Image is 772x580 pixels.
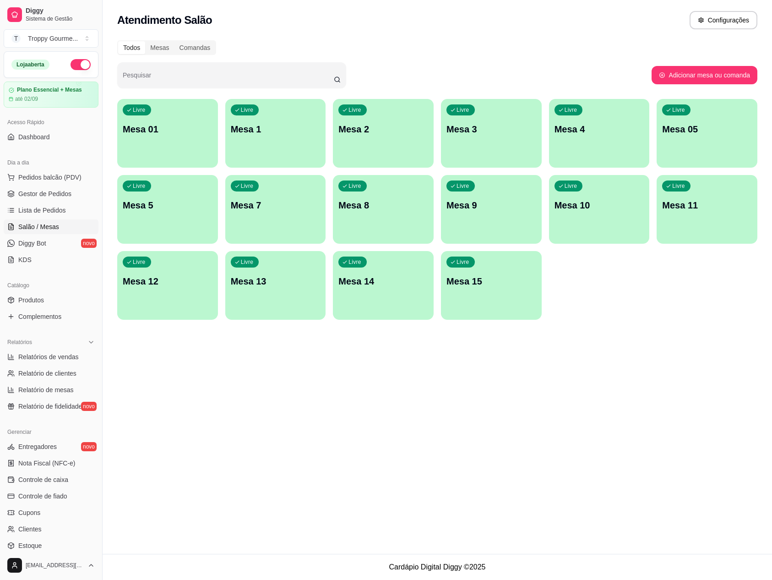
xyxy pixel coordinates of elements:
[672,106,685,114] p: Livre
[241,106,254,114] p: Livre
[18,352,79,361] span: Relatórios de vendas
[657,99,757,168] button: LivreMesa 05
[457,106,469,114] p: Livre
[118,41,145,54] div: Todos
[662,199,752,212] p: Mesa 11
[4,309,98,324] a: Complementos
[7,339,32,346] span: Relatórios
[690,11,757,29] button: Configurações
[17,87,82,93] article: Plano Essencial + Mesas
[18,442,57,451] span: Entregadores
[225,99,326,168] button: LivreMesa 1
[225,251,326,320] button: LivreMesa 13
[338,123,428,136] p: Mesa 2
[446,123,536,136] p: Mesa 3
[338,199,428,212] p: Mesa 8
[28,34,78,43] div: Troppy Gourme ...
[4,278,98,293] div: Catálogo
[672,182,685,190] p: Livre
[231,275,321,288] p: Mesa 13
[4,170,98,185] button: Pedidos balcão (PDV)
[26,7,95,15] span: Diggy
[333,251,434,320] button: LivreMesa 14
[18,492,67,501] span: Controle de fiado
[18,312,61,321] span: Complementos
[123,199,212,212] p: Mesa 5
[145,41,174,54] div: Mesas
[457,182,469,190] p: Livre
[117,175,218,244] button: LivreMesa 5
[4,554,98,576] button: [EMAIL_ADDRESS][DOMAIN_NAME]
[4,456,98,471] a: Nota Fiscal (NFC-e)
[4,82,98,108] a: Plano Essencial + Mesasaté 02/09
[441,99,542,168] button: LivreMesa 3
[18,385,74,394] span: Relatório de mesas
[4,350,98,364] a: Relatórios de vendas
[26,15,95,22] span: Sistema de Gestão
[174,41,216,54] div: Comandas
[4,236,98,251] a: Diggy Botnovo
[348,258,361,266] p: Livre
[133,258,146,266] p: Livre
[4,155,98,170] div: Dia a dia
[4,439,98,454] a: Entregadoresnovo
[117,99,218,168] button: LivreMesa 01
[348,106,361,114] p: Livre
[4,366,98,381] a: Relatório de clientes
[18,206,66,215] span: Lista de Pedidos
[446,275,536,288] p: Mesa 15
[4,425,98,439] div: Gerenciar
[18,295,44,305] span: Produtos
[4,252,98,267] a: KDS
[18,475,68,484] span: Controle de caixa
[4,522,98,536] a: Clientes
[123,74,334,83] input: Pesquisar
[555,123,644,136] p: Mesa 4
[549,99,650,168] button: LivreMesa 4
[103,554,772,580] footer: Cardápio Digital Diggy © 2025
[123,123,212,136] p: Mesa 01
[18,255,32,264] span: KDS
[4,399,98,414] a: Relatório de fidelidadenovo
[549,175,650,244] button: LivreMesa 10
[457,258,469,266] p: Livre
[18,132,50,142] span: Dashboard
[555,199,644,212] p: Mesa 10
[241,258,254,266] p: Livre
[133,106,146,114] p: Livre
[4,29,98,48] button: Select a team
[18,189,71,198] span: Gestor de Pedidos
[4,505,98,520] a: Cupons
[11,34,21,43] span: T
[446,199,536,212] p: Mesa 9
[18,239,46,248] span: Diggy Bot
[26,562,84,569] span: [EMAIL_ADDRESS][DOMAIN_NAME]
[18,369,76,378] span: Relatório de clientes
[18,173,82,182] span: Pedidos balcão (PDV)
[4,203,98,218] a: Lista de Pedidos
[18,525,42,534] span: Clientes
[18,508,40,517] span: Cupons
[18,459,75,468] span: Nota Fiscal (NFC-e)
[4,489,98,503] a: Controle de fiado
[333,99,434,168] button: LivreMesa 2
[15,95,38,103] article: até 02/09
[123,275,212,288] p: Mesa 12
[4,130,98,144] a: Dashboard
[4,115,98,130] div: Acesso Rápido
[4,293,98,307] a: Produtos
[11,60,49,70] div: Loja aberta
[657,175,757,244] button: LivreMesa 11
[71,59,91,70] button: Alterar Status
[662,123,752,136] p: Mesa 05
[652,66,757,84] button: Adicionar mesa ou comanda
[333,175,434,244] button: LivreMesa 8
[231,199,321,212] p: Mesa 7
[18,402,82,411] span: Relatório de fidelidade
[18,541,42,550] span: Estoque
[565,182,577,190] p: Livre
[441,175,542,244] button: LivreMesa 9
[565,106,577,114] p: Livre
[4,4,98,26] a: DiggySistema de Gestão
[4,219,98,234] a: Salão / Mesas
